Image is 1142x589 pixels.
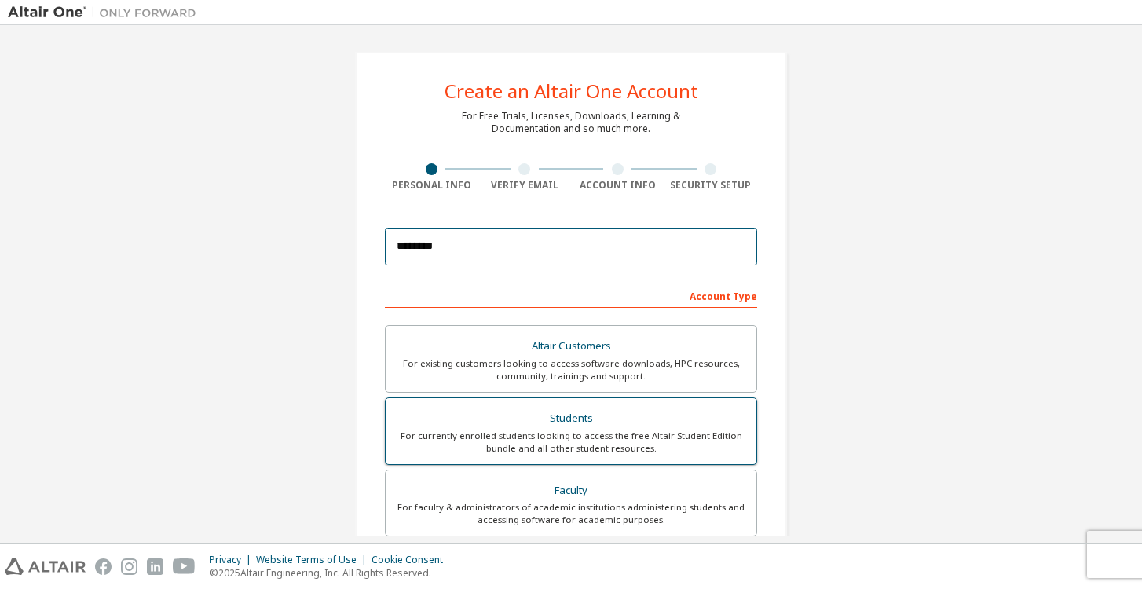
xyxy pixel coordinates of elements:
[395,408,747,430] div: Students
[5,558,86,575] img: altair_logo.svg
[395,480,747,502] div: Faculty
[210,554,256,566] div: Privacy
[445,82,698,101] div: Create an Altair One Account
[173,558,196,575] img: youtube.svg
[385,283,757,308] div: Account Type
[95,558,112,575] img: facebook.svg
[395,335,747,357] div: Altair Customers
[385,179,478,192] div: Personal Info
[395,501,747,526] div: For faculty & administrators of academic institutions administering students and accessing softwa...
[372,554,452,566] div: Cookie Consent
[210,566,452,580] p: © 2025 Altair Engineering, Inc. All Rights Reserved.
[395,357,747,382] div: For existing customers looking to access software downloads, HPC resources, community, trainings ...
[121,558,137,575] img: instagram.svg
[8,5,204,20] img: Altair One
[256,554,372,566] div: Website Terms of Use
[664,179,758,192] div: Security Setup
[478,179,572,192] div: Verify Email
[462,110,680,135] div: For Free Trials, Licenses, Downloads, Learning & Documentation and so much more.
[395,430,747,455] div: For currently enrolled students looking to access the free Altair Student Edition bundle and all ...
[571,179,664,192] div: Account Info
[147,558,163,575] img: linkedin.svg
